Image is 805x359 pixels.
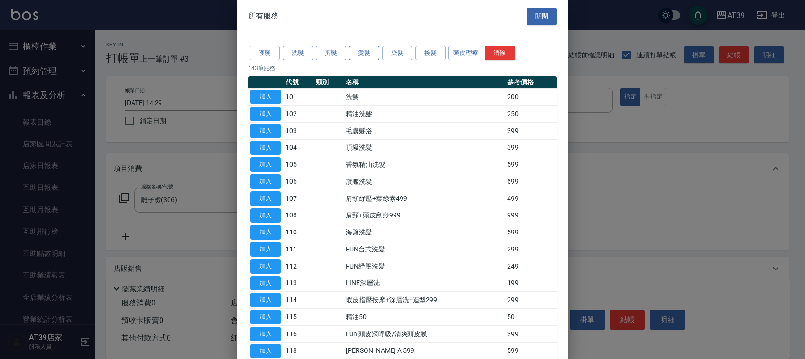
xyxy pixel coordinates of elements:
td: 洗髮 [343,89,505,106]
button: 加入 [250,276,281,291]
td: 頂級洗髮 [343,139,505,156]
td: 699 [505,173,557,190]
td: 499 [505,190,557,207]
td: 299 [505,292,557,309]
td: 200 [505,89,557,106]
th: 參考價格 [505,76,557,89]
td: 107 [283,190,313,207]
button: 染髮 [382,46,412,61]
td: 101 [283,89,313,106]
button: 加入 [250,310,281,324]
td: 114 [283,292,313,309]
td: 毛囊髮浴 [343,122,505,139]
button: 加入 [250,208,281,223]
td: 249 [505,258,557,275]
td: 肩頸紓壓+葉綠素499 [343,190,505,207]
td: 海鹽洗髮 [343,224,505,241]
button: 加入 [250,90,281,104]
td: 110 [283,224,313,241]
td: 精油洗髮 [343,106,505,123]
button: 加入 [250,225,281,240]
button: 加入 [250,344,281,359]
button: 剪髮 [316,46,346,61]
button: 加入 [250,191,281,206]
td: 599 [505,224,557,241]
td: FUN台式洗髮 [343,241,505,258]
button: 加入 [250,259,281,274]
button: 加入 [250,327,281,341]
button: 加入 [250,124,281,138]
td: 102 [283,106,313,123]
button: 燙髮 [349,46,379,61]
th: 類別 [313,76,344,89]
button: 洗髮 [283,46,313,61]
td: 104 [283,139,313,156]
td: 112 [283,258,313,275]
button: 加入 [250,157,281,172]
th: 代號 [283,76,313,89]
button: 清除 [485,46,515,61]
td: 108 [283,207,313,224]
td: 116 [283,325,313,342]
p: 143 筆服務 [248,64,557,72]
button: 加入 [250,141,281,155]
td: 旗艦洗髮 [343,173,505,190]
button: 關閉 [527,8,557,25]
td: 113 [283,275,313,292]
td: 399 [505,122,557,139]
button: 加入 [250,107,281,121]
td: 香氛精油洗髮 [343,156,505,173]
td: 蝦皮指壓按摩+深層洗+造型299 [343,292,505,309]
td: 111 [283,241,313,258]
td: 250 [505,106,557,123]
button: 加入 [250,174,281,189]
td: 106 [283,173,313,190]
td: 肩頸+頭皮刮痧999 [343,207,505,224]
td: Fun 頭皮深呼吸/清爽頭皮膜 [343,325,505,342]
td: 103 [283,122,313,139]
td: 105 [283,156,313,173]
td: 199 [505,275,557,292]
td: FUN紓壓洗髮 [343,258,505,275]
td: 50 [505,309,557,326]
td: 599 [505,156,557,173]
button: 頭皮理療 [448,46,483,61]
th: 名稱 [343,76,505,89]
td: LINE深層洗 [343,275,505,292]
button: 護髮 [250,46,280,61]
button: 接髮 [415,46,446,61]
td: 115 [283,309,313,326]
button: 加入 [250,293,281,307]
td: 999 [505,207,557,224]
td: 399 [505,325,557,342]
td: 299 [505,241,557,258]
button: 加入 [250,242,281,257]
td: 精油50 [343,309,505,326]
td: 399 [505,139,557,156]
span: 所有服務 [248,11,278,21]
